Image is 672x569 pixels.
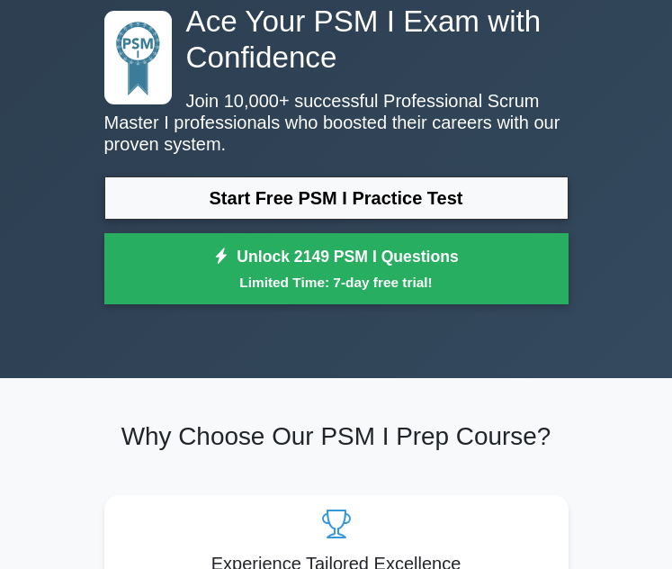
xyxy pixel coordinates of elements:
[104,421,569,452] h2: Why Choose Our PSM I Prep Course?
[104,233,569,305] a: Unlock 2149 PSM I QuestionsLimited Time: 7-day free trial!
[104,4,569,76] h1: Ace Your PSM I Exam with Confidence
[104,176,569,220] a: Start Free PSM I Practice Test
[127,272,546,293] small: Limited Time: 7-day free trial!
[104,90,569,155] p: Join 10,000+ successful Professional Scrum Master I professionals who boosted their careers with ...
